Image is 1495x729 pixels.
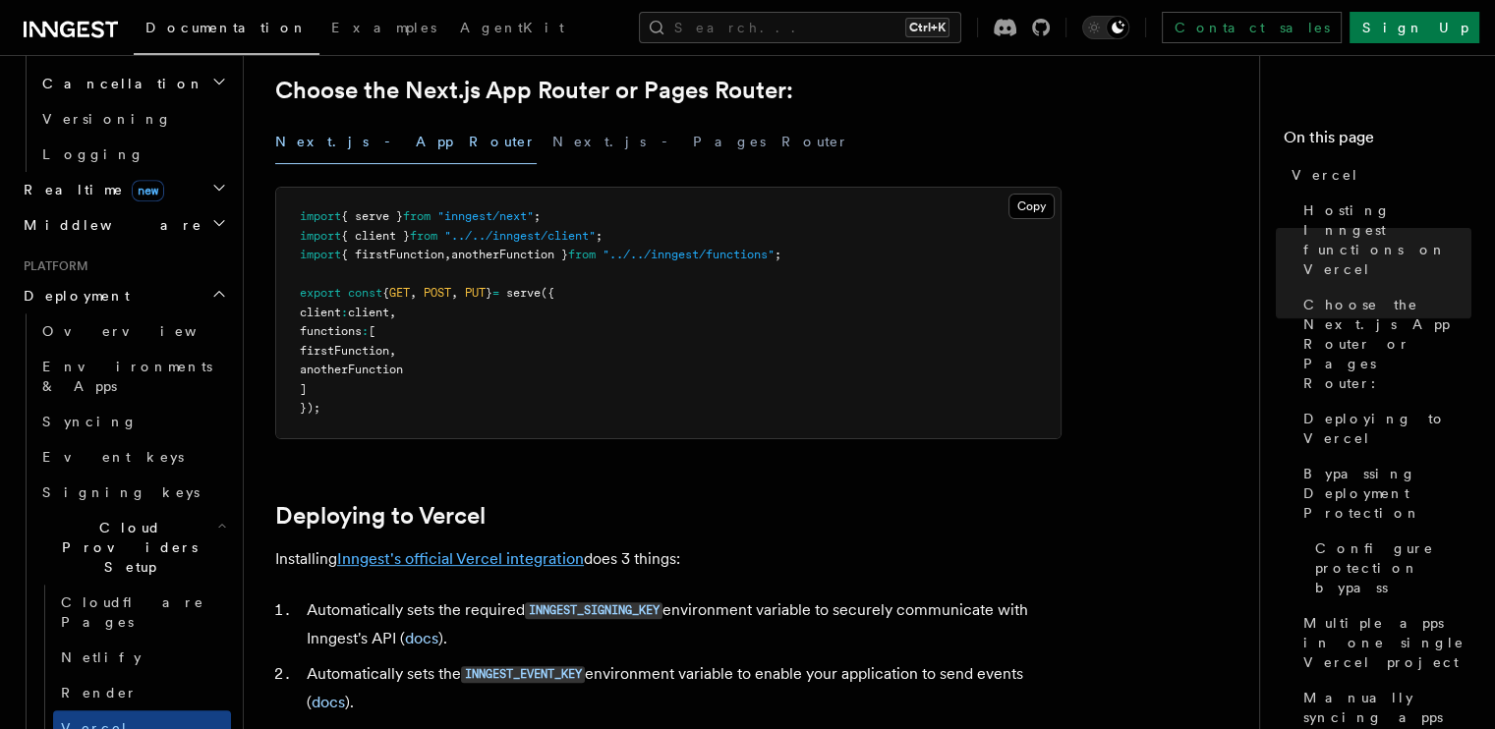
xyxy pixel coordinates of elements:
span: Event keys [42,449,184,465]
span: Versioning [42,111,172,127]
span: ({ [541,286,554,300]
span: PUT [465,286,486,300]
span: Realtime [16,180,164,199]
a: Bypassing Deployment Protection [1295,456,1471,531]
span: Cloudflare Pages [61,594,204,630]
li: Automatically sets the environment variable to enable your application to send events ( ). [301,660,1062,716]
span: Logging [42,146,144,162]
a: Logging [34,137,231,172]
span: Environments & Apps [42,359,212,394]
span: } [486,286,492,300]
span: Deployment [16,286,130,306]
span: Overview [42,323,245,339]
span: Netlify [61,649,142,665]
a: Configure protection bypass [1307,531,1471,605]
span: , [444,248,451,261]
a: Examples [319,6,448,53]
a: INNGEST_EVENT_KEY [461,664,585,683]
button: Toggle dark mode [1082,16,1129,39]
span: Multiple apps in one single Vercel project [1303,613,1471,672]
span: GET [389,286,410,300]
a: Choose the Next.js App Router or Pages Router: [1295,287,1471,401]
code: INNGEST_SIGNING_KEY [525,602,662,619]
a: Versioning [34,101,231,137]
a: docs [405,629,438,647]
span: , [451,286,458,300]
span: Syncing [42,414,138,429]
a: Multiple apps in one single Vercel project [1295,605,1471,680]
span: { serve } [341,209,403,223]
span: const [348,286,382,300]
li: Automatically sets the required environment variable to securely communicate with Inngest's API ( ). [301,596,1062,652]
a: Deploying to Vercel [275,502,486,530]
span: ; [775,248,781,261]
a: Contact sales [1162,12,1342,43]
a: Overview [34,313,231,349]
span: new [132,180,164,201]
a: Cloudflare Pages [53,585,231,640]
span: Render [61,685,138,701]
button: Search...Ctrl+K [639,12,961,43]
a: Hosting Inngest functions on Vercel [1295,193,1471,287]
span: , [410,286,417,300]
span: from [568,248,596,261]
span: { [382,286,389,300]
h4: On this page [1284,126,1471,157]
button: Middleware [16,207,231,243]
span: anotherFunction [300,363,403,376]
span: Bypassing Deployment Protection [1303,464,1471,523]
span: Middleware [16,215,202,235]
button: Copy [1008,194,1055,219]
a: Signing keys [34,475,231,510]
span: Signing keys [42,484,200,500]
a: AgentKit [448,6,576,53]
a: Vercel [1284,157,1471,193]
span: import [300,209,341,223]
a: Inngest's official Vercel integration [337,549,584,568]
span: : [341,306,348,319]
a: docs [312,693,345,711]
span: ] [300,382,307,396]
span: Vercel [1292,165,1359,185]
a: Render [53,675,231,710]
span: }); [300,401,320,415]
span: anotherFunction } [451,248,568,261]
span: serve [506,286,541,300]
a: Choose the Next.js App Router or Pages Router: [275,77,793,104]
button: Cloud Providers Setup [34,510,231,585]
span: import [300,248,341,261]
button: Cancellation [34,66,231,101]
span: from [403,209,431,223]
span: Cloud Providers Setup [34,518,217,577]
a: Deploying to Vercel [1295,401,1471,456]
span: firstFunction [300,344,389,358]
span: "../../inngest/functions" [603,248,775,261]
span: Deploying to Vercel [1303,409,1471,448]
span: AgentKit [460,20,564,35]
span: "../../inngest/client" [444,229,596,243]
span: Manually syncing apps [1303,688,1471,727]
button: Realtimenew [16,172,231,207]
span: Platform [16,258,88,274]
span: Hosting Inngest functions on Vercel [1303,200,1471,279]
span: { client } [341,229,410,243]
kbd: Ctrl+K [905,18,949,37]
span: "inngest/next" [437,209,534,223]
span: client [300,306,341,319]
span: [ [369,324,375,338]
span: Examples [331,20,436,35]
span: export [300,286,341,300]
span: = [492,286,499,300]
span: POST [424,286,451,300]
span: functions [300,324,362,338]
button: Next.js - App Router [275,120,537,164]
a: Documentation [134,6,319,55]
p: Installing does 3 things: [275,545,1062,573]
span: { firstFunction [341,248,444,261]
a: Environments & Apps [34,349,231,404]
a: INNGEST_SIGNING_KEY [525,600,662,619]
a: Netlify [53,640,231,675]
span: Configure protection bypass [1315,538,1471,597]
span: import [300,229,341,243]
a: Event keys [34,439,231,475]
